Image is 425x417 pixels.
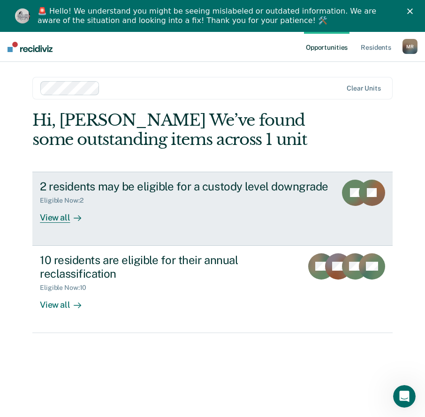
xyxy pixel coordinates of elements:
[304,32,349,62] a: Opportunities
[32,246,392,333] a: 10 residents are eligible for their annual reclassificationEligible Now:10View all
[32,111,320,149] div: Hi, [PERSON_NAME] We’ve found some outstanding items across 1 unit
[8,42,53,52] img: Recidiviz
[393,385,416,408] iframe: Intercom live chat
[32,172,392,246] a: 2 residents may be eligible for a custody level downgradeEligible Now:2View all
[40,292,92,310] div: View all
[40,180,328,193] div: 2 residents may be eligible for a custody level downgrade
[40,284,94,292] div: Eligible Now : 10
[38,7,395,25] div: 🚨 Hello! We understand you might be seeing mislabeled or outdated information. We are aware of th...
[15,8,30,23] img: Profile image for Kim
[407,8,417,14] div: Close
[402,39,417,54] button: MR
[40,205,92,223] div: View all
[40,197,91,205] div: Eligible Now : 2
[347,84,381,92] div: Clear units
[40,253,295,281] div: 10 residents are eligible for their annual reclassification
[402,39,417,54] div: M R
[359,32,393,62] a: Residents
